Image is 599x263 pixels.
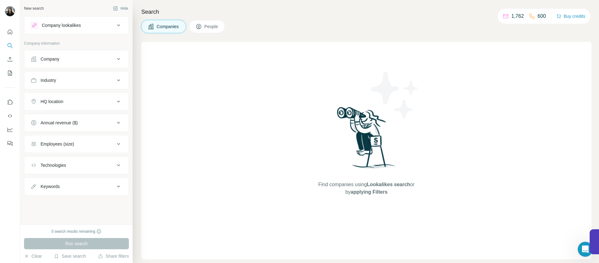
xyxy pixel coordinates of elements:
button: Company lookalikes [24,18,129,33]
button: Use Surfe on LinkedIn [5,97,15,108]
p: 600 [538,12,546,20]
div: Company lookalikes [42,22,81,28]
div: 0 search results remaining [51,229,102,234]
span: applying Filters [351,189,387,195]
button: Industry [24,73,129,88]
h4: Search [141,7,592,16]
div: Company [41,56,59,62]
button: Quick start [5,26,15,37]
button: Keywords [24,179,129,194]
button: Annual revenue ($) [24,115,129,130]
iframe: Intercom live chat [578,242,593,257]
button: Save search [54,253,86,259]
img: Surfe Illustration - Woman searching with binoculars [334,105,399,175]
img: Surfe Illustration - Stars [367,67,423,123]
span: Find companies using or by [316,181,416,196]
button: Enrich CSV [5,54,15,65]
span: Lookalikes search [367,182,410,187]
img: Avatar [5,6,15,16]
button: Dashboard [5,124,15,135]
button: Hide [109,4,133,13]
button: My lists [5,67,15,79]
div: HQ location [41,98,63,105]
button: Share filters [98,253,129,259]
div: New search [24,6,44,11]
button: Company [24,52,129,67]
div: Technologies [41,162,66,168]
div: Keywords [41,183,60,190]
button: Employees (size) [24,136,129,151]
div: Annual revenue ($) [41,120,78,126]
div: Employees (size) [41,141,74,147]
button: Search [5,40,15,51]
span: People [204,23,219,30]
button: Feedback [5,138,15,149]
button: Technologies [24,158,129,173]
button: Use Surfe API [5,110,15,122]
button: Buy credits [556,12,585,21]
div: Industry [41,77,56,83]
button: HQ location [24,94,129,109]
p: 1,762 [511,12,524,20]
span: Companies [157,23,179,30]
p: Company information [24,41,129,46]
button: Clear [24,253,42,259]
